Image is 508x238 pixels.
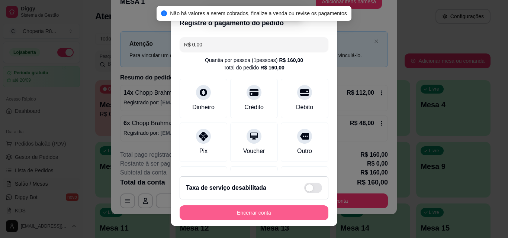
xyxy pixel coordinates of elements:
div: R$ 160,00 [260,64,284,71]
span: info-circle [161,10,167,16]
div: Dinheiro [192,103,215,112]
div: R$ 160,00 [279,56,303,64]
input: Ex.: hambúrguer de cordeiro [184,37,324,52]
h2: Taxa de serviço desabilitada [186,183,266,192]
div: Quantia por pessoa ( 1 pessoas) [205,56,303,64]
div: Outro [297,147,312,156]
div: Débito [296,103,313,112]
button: Encerrar conta [180,205,328,220]
header: Registre o pagamento do pedido [171,12,337,34]
div: Total do pedido [224,64,284,71]
span: Não há valores a serem cobrados, finalize a venda ou revise os pagamentos [170,10,347,16]
div: Pix [199,147,208,156]
div: Crédito [244,103,264,112]
div: Voucher [243,147,265,156]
